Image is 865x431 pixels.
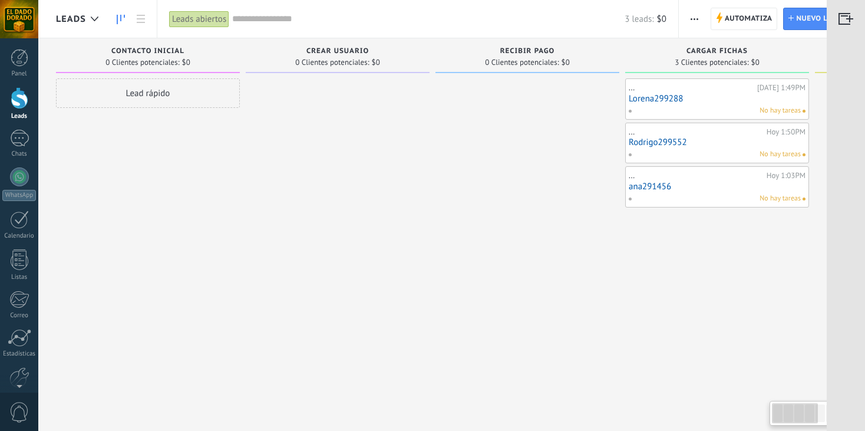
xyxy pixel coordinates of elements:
div: Lead rápido [56,78,240,108]
a: Lista [131,8,151,31]
div: Listas [2,274,37,281]
button: Más [686,8,703,30]
span: 3 leads: [625,14,653,25]
span: No hay tareas [760,106,801,116]
span: No hay tareas [760,149,801,160]
div: [DATE] 1:49PM [757,83,805,93]
span: Recibir Pago [500,47,555,55]
div: Contacto Inicial [62,47,234,57]
span: Cargar Fichas [686,47,748,55]
div: Leads [2,113,37,120]
span: No hay tareas [760,193,801,204]
span: $0 [751,59,760,66]
a: Nuevo lead [783,8,847,30]
a: Lorena299288 [629,94,805,104]
span: 0 Clientes potenciales: [105,59,179,66]
div: Recibir Pago [441,47,613,57]
div: WhatsApp [2,190,36,201]
span: Nuevo lead [796,8,842,29]
div: Cargar Fichas [631,47,803,57]
div: Crear Usuario [252,47,424,57]
div: Estadísticas [2,350,37,358]
span: $0 [562,59,570,66]
div: Calendario [2,232,37,240]
div: ... [629,171,764,180]
div: Hoy 1:03PM [767,171,805,180]
span: 0 Clientes potenciales: [485,59,559,66]
span: 3 Clientes potenciales: [675,59,748,66]
span: Leads [56,14,86,25]
a: ana291456 [629,182,805,192]
span: Automatiza [725,8,772,29]
span: No hay nada asignado [803,153,805,156]
div: ... [629,83,754,93]
div: Chats [2,150,37,158]
span: No hay nada asignado [803,198,805,200]
div: Correo [2,312,37,320]
span: $0 [372,59,380,66]
div: Leads abiertos [169,11,229,28]
span: 0 Clientes potenciales: [295,59,369,66]
span: Crear Usuario [306,47,369,55]
a: Automatiza [711,8,778,30]
a: Leads [111,8,131,31]
div: Panel [2,70,37,78]
div: ... [629,127,764,137]
span: $0 [657,14,666,25]
a: Rodrigo299552 [629,137,805,147]
span: $0 [182,59,190,66]
span: Contacto Inicial [111,47,184,55]
span: No hay nada asignado [803,110,805,113]
div: Hoy 1:50PM [767,127,805,137]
